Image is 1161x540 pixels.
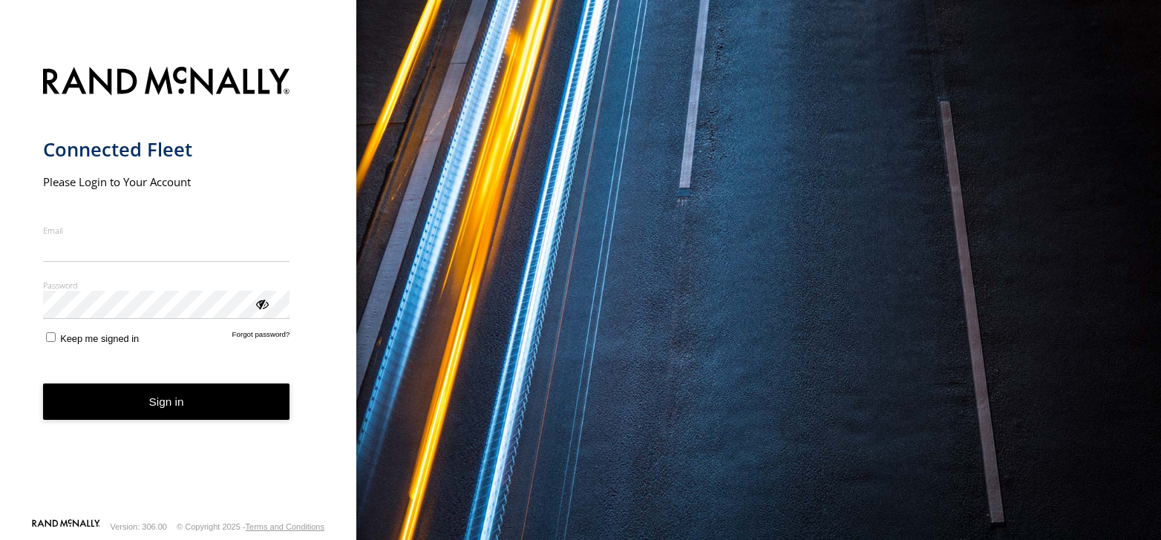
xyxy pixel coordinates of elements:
[43,58,314,518] form: main
[177,522,324,531] div: © Copyright 2025 -
[111,522,167,531] div: Version: 306.00
[43,64,290,102] img: Rand McNally
[43,225,290,236] label: Email
[43,137,290,162] h1: Connected Fleet
[43,280,290,291] label: Password
[32,519,100,534] a: Visit our Website
[46,332,56,342] input: Keep me signed in
[232,330,290,344] a: Forgot password?
[43,383,290,420] button: Sign in
[43,174,290,189] h2: Please Login to Your Account
[60,333,139,344] span: Keep me signed in
[254,296,269,311] div: ViewPassword
[246,522,324,531] a: Terms and Conditions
